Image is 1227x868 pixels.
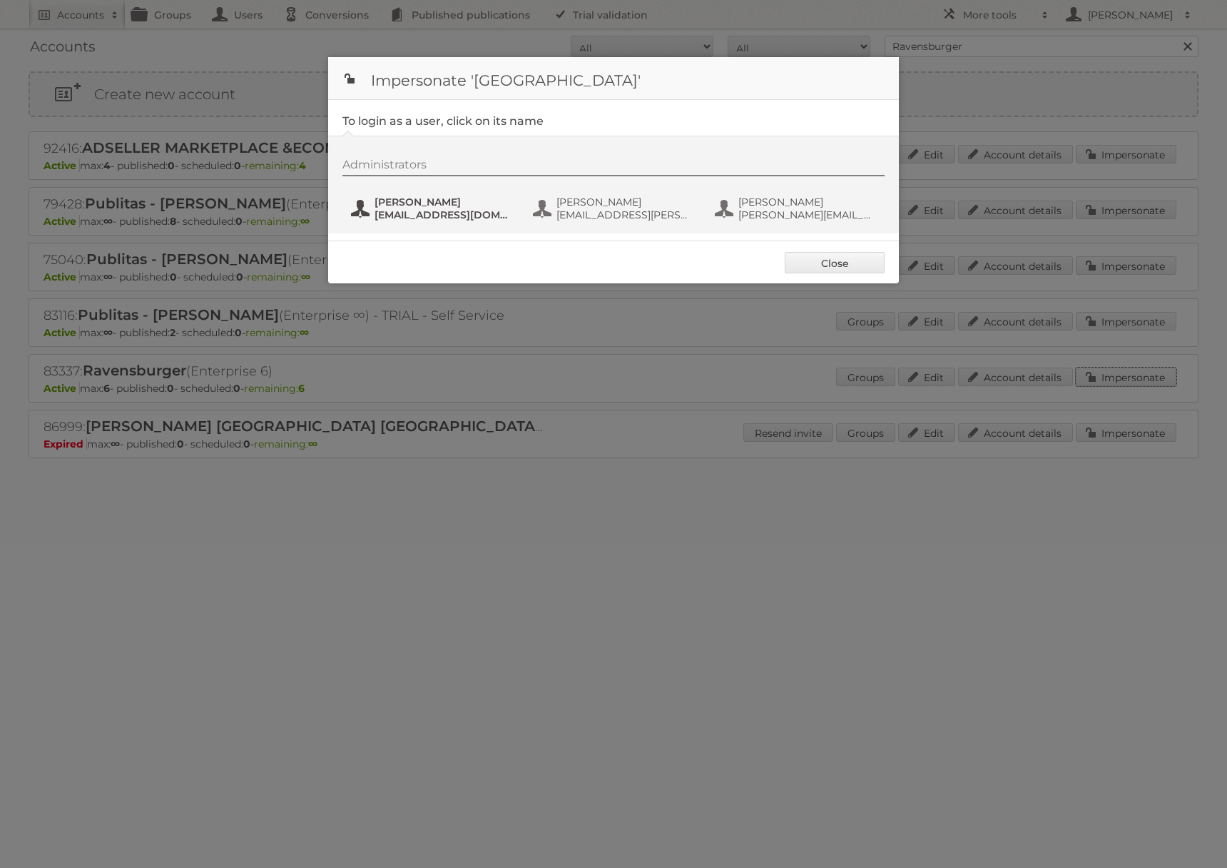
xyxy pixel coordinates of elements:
span: [PERSON_NAME] [738,196,877,208]
legend: To login as a user, click on its name [342,114,544,128]
span: [PERSON_NAME] [375,196,513,208]
button: [PERSON_NAME] [PERSON_NAME][EMAIL_ADDRESS][PERSON_NAME][DOMAIN_NAME] [713,194,881,223]
h1: Impersonate '[GEOGRAPHIC_DATA]' [328,57,899,100]
div: Administrators [342,158,885,176]
span: [EMAIL_ADDRESS][PERSON_NAME][DOMAIN_NAME] [556,208,695,221]
span: [PERSON_NAME] [556,196,695,208]
a: Close [785,252,885,273]
button: [PERSON_NAME] [EMAIL_ADDRESS][DOMAIN_NAME] [350,194,517,223]
span: [EMAIL_ADDRESS][DOMAIN_NAME] [375,208,513,221]
button: [PERSON_NAME] [EMAIL_ADDRESS][PERSON_NAME][DOMAIN_NAME] [531,194,699,223]
span: [PERSON_NAME][EMAIL_ADDRESS][PERSON_NAME][DOMAIN_NAME] [738,208,877,221]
